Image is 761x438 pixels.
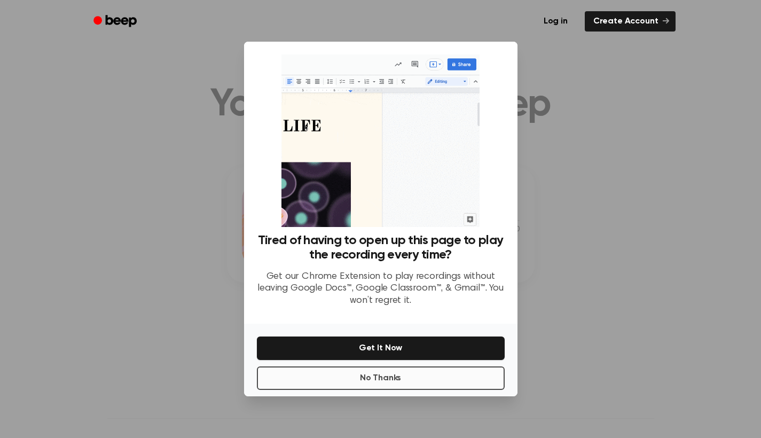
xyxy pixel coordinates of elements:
[257,366,505,390] button: No Thanks
[257,271,505,307] p: Get our Chrome Extension to play recordings without leaving Google Docs™, Google Classroom™, & Gm...
[257,337,505,360] button: Get It Now
[533,9,578,34] a: Log in
[86,11,146,32] a: Beep
[585,11,676,32] a: Create Account
[257,233,505,262] h3: Tired of having to open up this page to play the recording every time?
[281,54,480,227] img: Beep extension in action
